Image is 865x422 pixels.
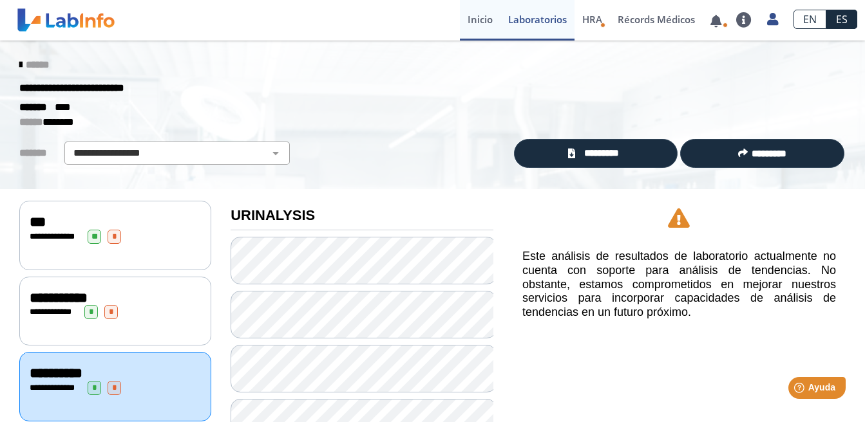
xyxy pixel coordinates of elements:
a: ES [826,10,857,29]
span: HRA [582,13,602,26]
b: URINALYSIS [231,207,315,223]
h5: Este análisis de resultados de laboratorio actualmente no cuenta con soporte para análisis de ten... [522,250,836,319]
iframe: Help widget launcher [750,372,851,408]
a: EN [794,10,826,29]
